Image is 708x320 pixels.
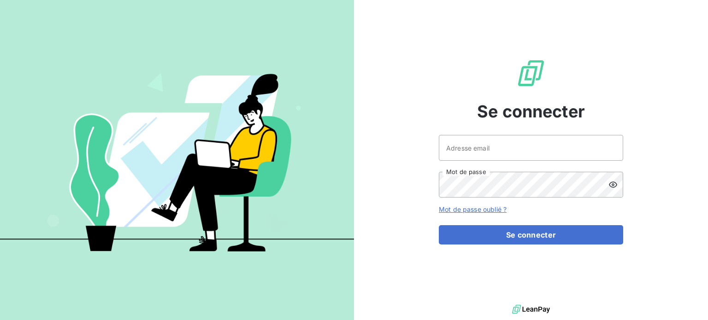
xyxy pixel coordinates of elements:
[439,205,507,213] a: Mot de passe oublié ?
[477,99,585,124] span: Se connecter
[512,303,550,316] img: logo
[439,135,623,161] input: placeholder
[516,58,546,88] img: Logo LeanPay
[439,225,623,244] button: Se connecter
